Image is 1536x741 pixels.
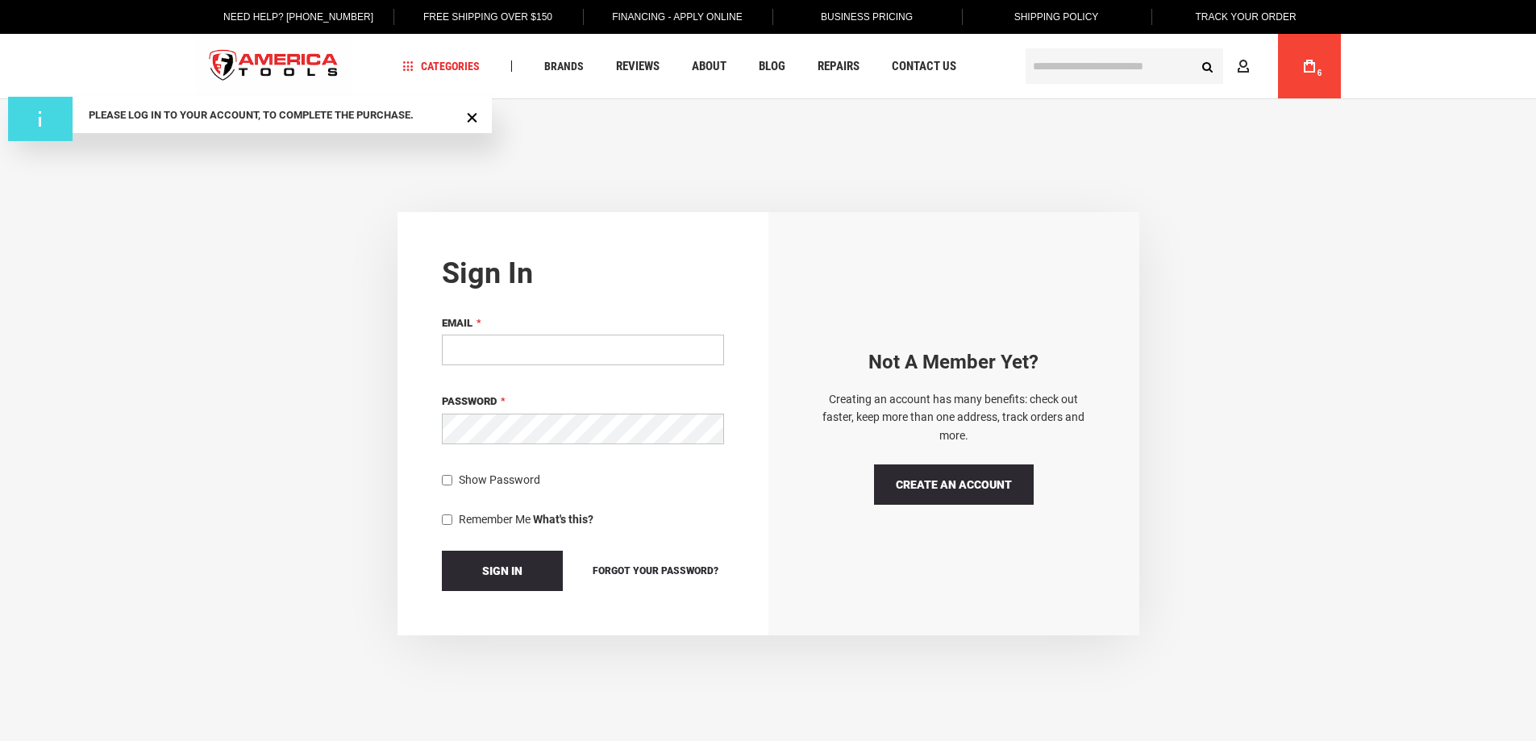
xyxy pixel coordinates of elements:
[537,56,591,77] a: Brands
[1317,69,1322,77] span: 6
[885,56,964,77] a: Contact Us
[533,513,593,526] strong: What's this?
[685,56,734,77] a: About
[609,56,667,77] a: Reviews
[402,60,480,72] span: Categories
[868,351,1039,373] strong: Not a Member yet?
[462,106,482,127] div: Close Message
[459,513,531,526] span: Remember Me
[813,390,1095,444] p: Creating an account has many benefits: check out faster, keep more than one address, track orders...
[1294,34,1325,98] a: 6
[482,564,522,577] span: Sign In
[544,60,584,72] span: Brands
[1193,51,1223,81] button: Search
[89,109,414,122] div: Please log in to your account, to complete the purchase.
[442,317,472,329] span: Email
[616,60,660,73] span: Reviews
[874,464,1034,505] a: Create an Account
[587,562,724,580] a: Forgot Your Password?
[759,60,785,73] span: Blog
[751,56,793,77] a: Blog
[442,395,497,407] span: Password
[810,56,867,77] a: Repairs
[442,551,563,591] button: Sign In
[395,56,487,77] a: Categories
[1014,11,1099,23] span: Shipping Policy
[818,60,860,73] span: Repairs
[196,36,352,97] a: store logo
[896,478,1012,491] span: Create an Account
[892,60,956,73] span: Contact Us
[459,473,540,486] span: Show Password
[692,60,726,73] span: About
[442,256,533,290] strong: Sign in
[593,565,718,577] span: Forgot Your Password?
[196,36,352,97] img: America Tools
